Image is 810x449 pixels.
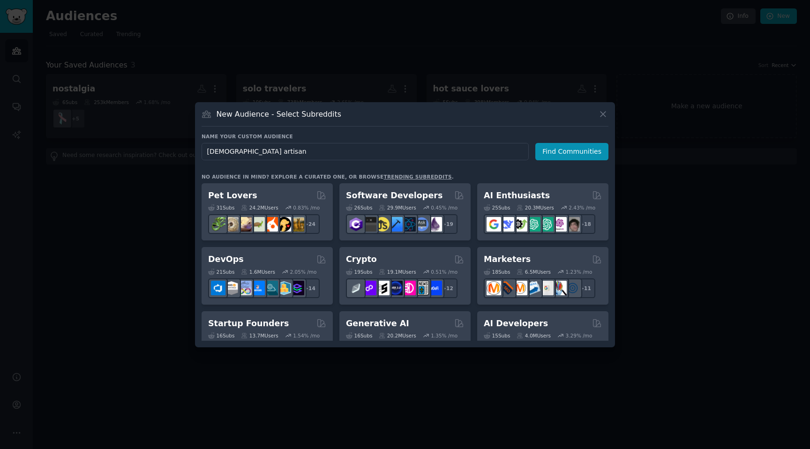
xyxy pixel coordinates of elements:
[566,332,592,339] div: 3.29 % /mo
[293,204,320,211] div: 0.83 % /mo
[414,281,429,295] img: CryptoNews
[379,204,416,211] div: 29.9M Users
[576,214,595,234] div: + 18
[208,190,257,202] h2: Pet Lovers
[388,281,403,295] img: web3
[526,281,540,295] img: Emailmarketing
[346,254,377,265] h2: Crypto
[566,269,592,275] div: 1.23 % /mo
[539,217,554,232] img: chatgpt_prompts_
[487,217,501,232] img: GoogleGeminiAI
[431,269,457,275] div: 0.51 % /mo
[300,214,320,234] div: + 24
[438,278,457,298] div: + 12
[388,217,403,232] img: iOSProgramming
[552,217,567,232] img: OpenAIDev
[290,281,304,295] img: PlatformEngineers
[346,269,372,275] div: 19 Sub s
[569,204,595,211] div: 2.43 % /mo
[517,204,554,211] div: 20.3M Users
[500,281,514,295] img: bigseo
[346,190,442,202] h2: Software Developers
[375,281,390,295] img: ethstaker
[431,204,457,211] div: 0.45 % /mo
[250,281,265,295] img: DevOpsLinks
[438,214,457,234] div: + 19
[552,281,567,295] img: MarketingResearch
[208,332,234,339] div: 16 Sub s
[349,281,363,295] img: ethfinance
[513,217,527,232] img: AItoolsCatalog
[241,332,278,339] div: 13.7M Users
[293,332,320,339] div: 1.54 % /mo
[484,269,510,275] div: 18 Sub s
[383,174,451,180] a: trending subreddits
[290,269,317,275] div: 2.05 % /mo
[513,281,527,295] img: AskMarketing
[500,217,514,232] img: DeepSeek
[539,281,554,295] img: googleads
[535,143,608,160] button: Find Communities
[202,143,529,160] input: Pick a short name, like "Digital Marketers" or "Movie-Goers"
[484,254,531,265] h2: Marketers
[431,332,457,339] div: 1.35 % /mo
[517,332,551,339] div: 4.0M Users
[487,281,501,295] img: content_marketing
[237,217,252,232] img: leopardgeckos
[565,281,580,295] img: OnlineMarketing
[211,281,225,295] img: azuredevops
[565,217,580,232] img: ArtificalIntelligence
[300,278,320,298] div: + 14
[375,217,390,232] img: learnjavascript
[202,173,454,180] div: No audience in mind? Explore a curated one, or browse .
[290,217,304,232] img: dogbreed
[202,133,608,140] h3: Name your custom audience
[263,281,278,295] img: platformengineering
[277,217,291,232] img: PetAdvice
[484,204,510,211] div: 25 Sub s
[427,217,442,232] img: elixir
[484,332,510,339] div: 15 Sub s
[237,281,252,295] img: Docker_DevOps
[526,217,540,232] img: chatgpt_promptDesign
[401,281,416,295] img: defiblockchain
[217,109,341,119] h3: New Audience - Select Subreddits
[208,318,289,329] h2: Startup Founders
[346,204,372,211] div: 26 Sub s
[241,269,275,275] div: 1.6M Users
[484,318,548,329] h2: AI Developers
[224,217,239,232] img: ballpython
[208,204,234,211] div: 31 Sub s
[250,217,265,232] img: turtle
[427,281,442,295] img: defi_
[576,278,595,298] div: + 11
[517,269,551,275] div: 6.5M Users
[346,318,409,329] h2: Generative AI
[362,217,376,232] img: software
[379,269,416,275] div: 19.1M Users
[211,217,225,232] img: herpetology
[277,281,291,295] img: aws_cdk
[414,217,429,232] img: AskComputerScience
[224,281,239,295] img: AWS_Certified_Experts
[208,254,244,265] h2: DevOps
[263,217,278,232] img: cockatiel
[346,332,372,339] div: 16 Sub s
[379,332,416,339] div: 20.2M Users
[241,204,278,211] div: 24.2M Users
[484,190,550,202] h2: AI Enthusiasts
[362,281,376,295] img: 0xPolygon
[401,217,416,232] img: reactnative
[208,269,234,275] div: 21 Sub s
[349,217,363,232] img: csharp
